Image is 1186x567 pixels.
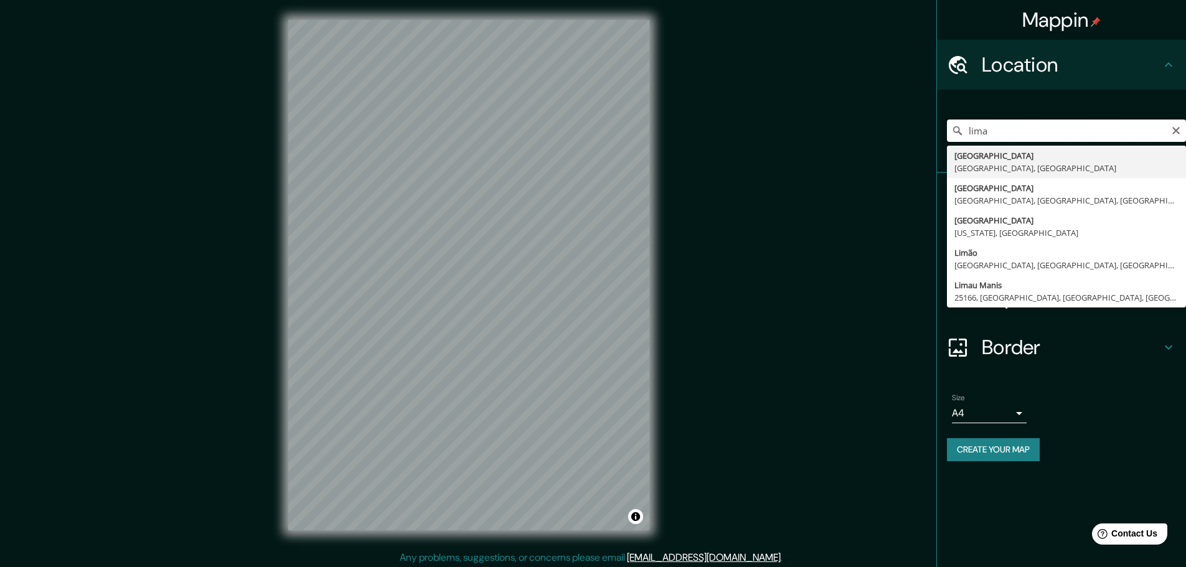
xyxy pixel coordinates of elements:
a: [EMAIL_ADDRESS][DOMAIN_NAME] [627,551,781,564]
button: Toggle attribution [628,509,643,524]
h4: Layout [982,285,1161,310]
div: Layout [937,273,1186,322]
div: A4 [952,403,1027,423]
div: Border [937,322,1186,372]
img: pin-icon.png [1091,17,1101,27]
label: Size [952,393,965,403]
div: Limão [954,246,1179,259]
div: [GEOGRAPHIC_DATA] [954,182,1179,194]
div: . [783,550,784,565]
div: [US_STATE], [GEOGRAPHIC_DATA] [954,227,1179,239]
div: Pins [937,173,1186,223]
input: Pick your city or area [947,119,1186,142]
h4: Mappin [1022,7,1101,32]
div: Location [937,40,1186,90]
iframe: Help widget launcher [1075,518,1172,553]
div: . [784,550,787,565]
canvas: Map [288,20,649,530]
div: [GEOGRAPHIC_DATA] [954,214,1179,227]
div: Limau Manis [954,279,1179,291]
h4: Location [982,52,1161,77]
button: Clear [1171,124,1181,136]
h4: Border [982,335,1161,360]
div: [GEOGRAPHIC_DATA], [GEOGRAPHIC_DATA], [GEOGRAPHIC_DATA] [954,259,1179,271]
button: Create your map [947,438,1040,461]
p: Any problems, suggestions, or concerns please email . [400,550,783,565]
div: Style [937,223,1186,273]
div: [GEOGRAPHIC_DATA], [GEOGRAPHIC_DATA], [GEOGRAPHIC_DATA] [954,194,1179,207]
div: [GEOGRAPHIC_DATA] [954,149,1179,162]
div: 25166, [GEOGRAPHIC_DATA], [GEOGRAPHIC_DATA], [GEOGRAPHIC_DATA], [GEOGRAPHIC_DATA] [954,291,1179,304]
div: [GEOGRAPHIC_DATA], [GEOGRAPHIC_DATA] [954,162,1179,174]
